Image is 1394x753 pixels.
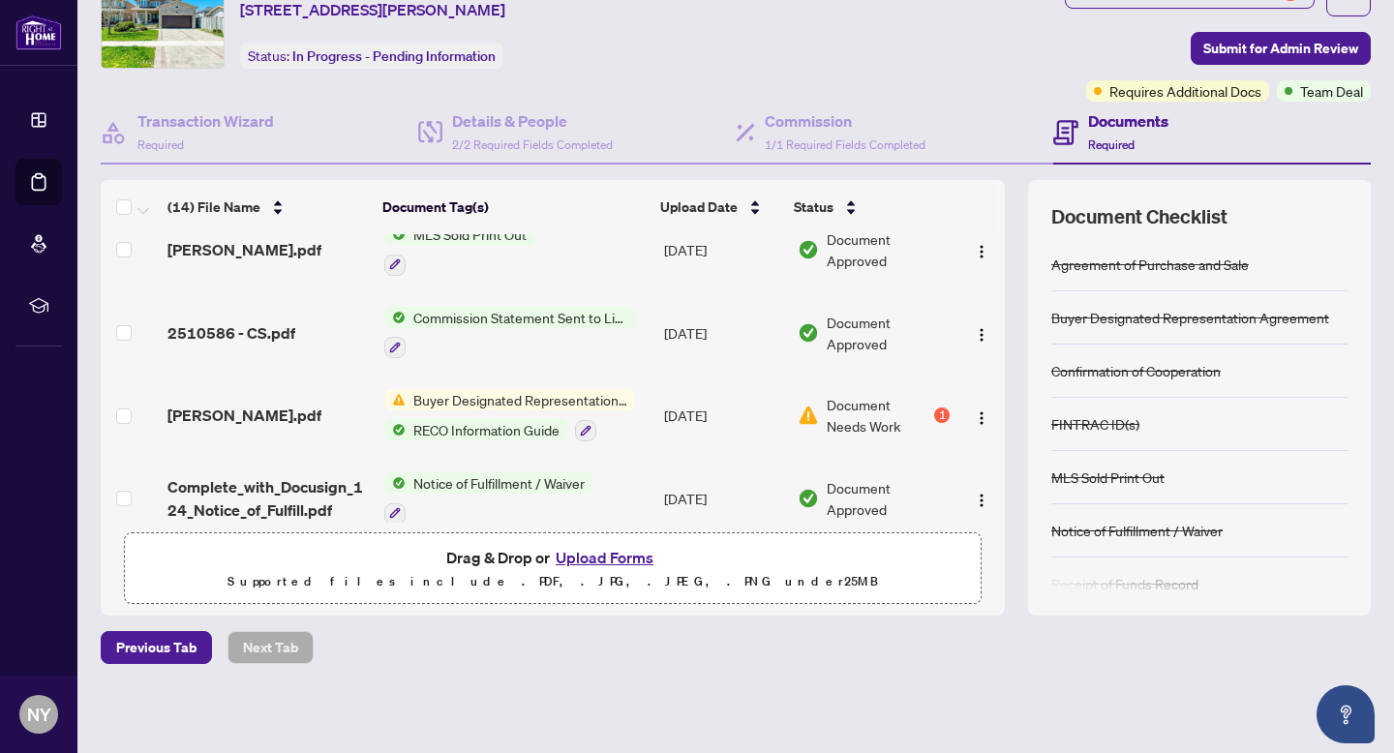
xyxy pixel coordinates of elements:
[966,317,997,348] button: Logo
[384,224,534,276] button: Status IconMLS Sold Print Out
[656,208,790,291] td: [DATE]
[966,400,997,431] button: Logo
[974,410,989,426] img: Logo
[1051,360,1221,381] div: Confirmation of Cooperation
[167,321,295,345] span: 2510586 - CS.pdf
[786,180,953,234] th: Status
[656,374,790,457] td: [DATE]
[550,545,659,570] button: Upload Forms
[1051,520,1223,541] div: Notice of Fulfillment / Waiver
[160,180,375,234] th: (14) File Name
[125,533,981,605] span: Drag & Drop orUpload FormsSupported files include .PDF, .JPG, .JPEG, .PNG under25MB
[116,632,197,663] span: Previous Tab
[384,224,406,245] img: Status Icon
[827,394,930,437] span: Document Needs Work
[966,234,997,265] button: Logo
[1051,413,1139,435] div: FINTRAC ID(s)
[1191,32,1371,65] button: Submit for Admin Review
[1051,254,1249,275] div: Agreement of Purchase and Sale
[167,196,260,218] span: (14) File Name
[15,15,62,50] img: logo
[406,389,635,410] span: Buyer Designated Representation Agreement
[1088,137,1135,152] span: Required
[27,701,51,728] span: NY
[966,483,997,514] button: Logo
[240,43,503,69] div: Status:
[1088,109,1168,133] h4: Documents
[406,224,534,245] span: MLS Sold Print Out
[1051,307,1329,328] div: Buyer Designated Representation Agreement
[934,407,950,423] div: 1
[974,493,989,508] img: Logo
[384,472,406,494] img: Status Icon
[384,389,406,410] img: Status Icon
[798,239,819,260] img: Document Status
[137,109,274,133] h4: Transaction Wizard
[375,180,652,234] th: Document Tag(s)
[656,457,790,540] td: [DATE]
[827,312,950,354] span: Document Approved
[1051,203,1227,230] span: Document Checklist
[974,244,989,259] img: Logo
[167,238,321,261] span: [PERSON_NAME].pdf
[406,307,635,328] span: Commission Statement Sent to Listing Brokerage
[974,327,989,343] img: Logo
[656,291,790,375] td: [DATE]
[384,472,592,525] button: Status IconNotice of Fulfillment / Waiver
[1203,33,1358,64] span: Submit for Admin Review
[827,228,950,271] span: Document Approved
[406,419,567,440] span: RECO Information Guide
[452,109,613,133] h4: Details & People
[136,570,969,593] p: Supported files include .PDF, .JPG, .JPEG, .PNG under 25 MB
[1300,80,1363,102] span: Team Deal
[406,472,592,494] span: Notice of Fulfillment / Waiver
[227,631,314,664] button: Next Tab
[765,137,925,152] span: 1/1 Required Fields Completed
[137,137,184,152] span: Required
[384,307,406,328] img: Status Icon
[101,631,212,664] button: Previous Tab
[827,477,950,520] span: Document Approved
[798,405,819,426] img: Document Status
[167,404,321,427] span: [PERSON_NAME].pdf
[794,196,833,218] span: Status
[1051,467,1165,488] div: MLS Sold Print Out
[446,545,659,570] span: Drag & Drop or
[452,137,613,152] span: 2/2 Required Fields Completed
[167,475,369,522] span: Complete_with_Docusign_124_Notice_of_Fulfill.pdf
[292,47,496,65] span: In Progress - Pending Information
[652,180,785,234] th: Upload Date
[1317,685,1375,743] button: Open asap
[798,488,819,509] img: Document Status
[765,109,925,133] h4: Commission
[660,196,738,218] span: Upload Date
[384,307,635,359] button: Status IconCommission Statement Sent to Listing Brokerage
[384,389,635,441] button: Status IconBuyer Designated Representation AgreementStatus IconRECO Information Guide
[798,322,819,344] img: Document Status
[384,419,406,440] img: Status Icon
[1109,80,1261,102] span: Requires Additional Docs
